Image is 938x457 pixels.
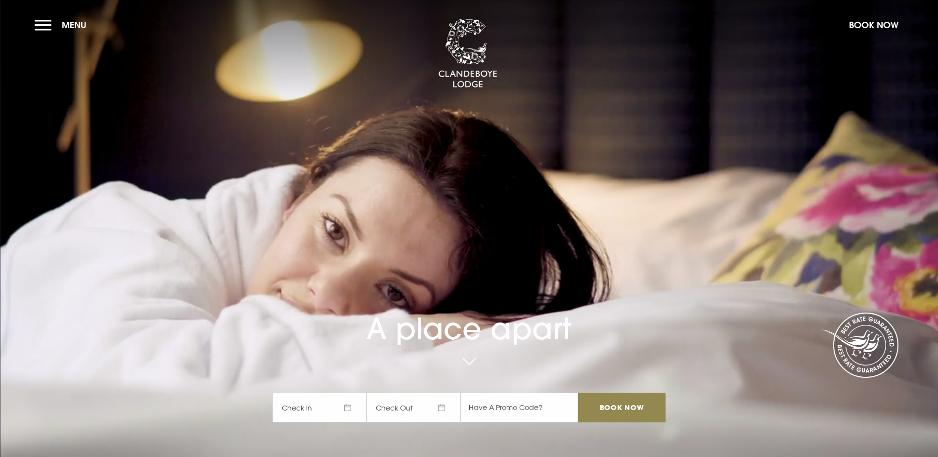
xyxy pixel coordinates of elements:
[35,14,91,36] button: Menu
[460,393,578,422] input: Have A Promo Code?
[272,283,665,346] h1: A place apart
[62,19,87,31] span: Menu
[272,393,366,422] span: Check In
[438,19,497,89] img: Clandeboye Lodge
[844,14,903,36] button: Book Now
[578,393,665,422] input: Book Now
[366,393,460,422] span: Check Out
